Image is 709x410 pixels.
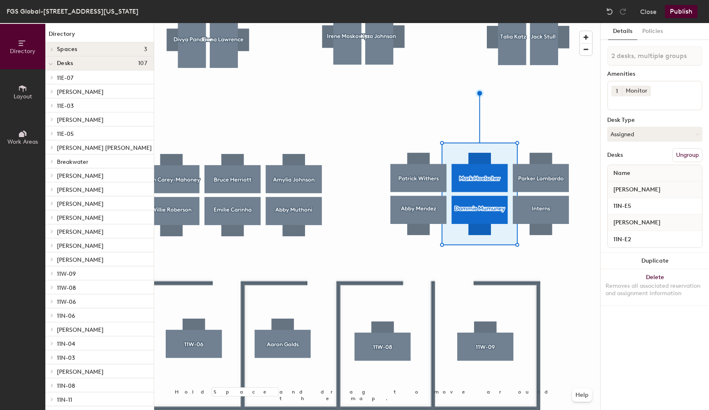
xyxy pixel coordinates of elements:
span: [PERSON_NAME] [57,116,103,123]
span: 1 [616,87,618,96]
img: Redo [619,7,627,16]
button: Close [640,5,657,18]
span: Desks [57,60,73,67]
div: Desk Type [607,117,702,123]
button: Duplicate [601,253,709,269]
span: [PERSON_NAME] [57,326,103,333]
span: [PERSON_NAME] [57,228,103,235]
span: 11N-11 [57,396,72,403]
span: 107 [138,60,147,67]
button: Help [572,389,592,402]
button: Policies [637,23,668,40]
div: Monitor [622,86,651,96]
span: 3 [144,46,147,53]
span: Work Areas [7,138,38,145]
span: [PERSON_NAME] [57,256,103,263]
span: 11W-06 [57,298,76,305]
span: 11N-03 [57,354,75,361]
span: Directory [10,48,35,55]
span: 11E-03 [57,102,74,109]
div: Removes all associated reservation and assignment information [606,282,704,297]
button: Assigned [607,127,702,142]
button: DeleteRemoves all associated reservation and assignment information [601,269,709,305]
div: Amenities [607,71,702,77]
span: [PERSON_NAME] [57,172,103,179]
span: 11E-05 [57,130,74,137]
span: Breakwater [57,158,88,165]
span: 11N-04 [57,340,75,347]
span: Spaces [57,46,77,53]
button: Ungroup [672,148,702,162]
span: [PERSON_NAME] [PERSON_NAME] [57,144,152,151]
span: [PERSON_NAME] [57,214,103,221]
button: 1 [611,86,622,96]
span: 11N-06 [57,312,75,319]
span: 11E-07 [57,75,73,82]
h1: Directory [45,30,154,42]
span: 11W-08 [57,284,76,291]
div: Desks [607,152,623,158]
span: [PERSON_NAME] [609,215,664,230]
span: Layout [14,93,32,100]
span: [PERSON_NAME] [609,182,664,197]
span: Name [609,166,634,181]
div: FGS Global-[STREET_ADDRESS][US_STATE] [7,6,139,16]
span: [PERSON_NAME] [57,242,103,249]
button: Details [608,23,637,40]
span: 11N-08 [57,382,75,389]
span: [PERSON_NAME] [57,186,103,193]
span: [PERSON_NAME] [57,200,103,207]
button: Publish [665,5,697,18]
img: Undo [606,7,614,16]
span: 11W-09 [57,270,76,277]
span: [PERSON_NAME] [57,89,103,96]
input: Unnamed desk [609,233,700,245]
input: Unnamed desk [609,200,700,212]
span: [PERSON_NAME] [57,368,103,375]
